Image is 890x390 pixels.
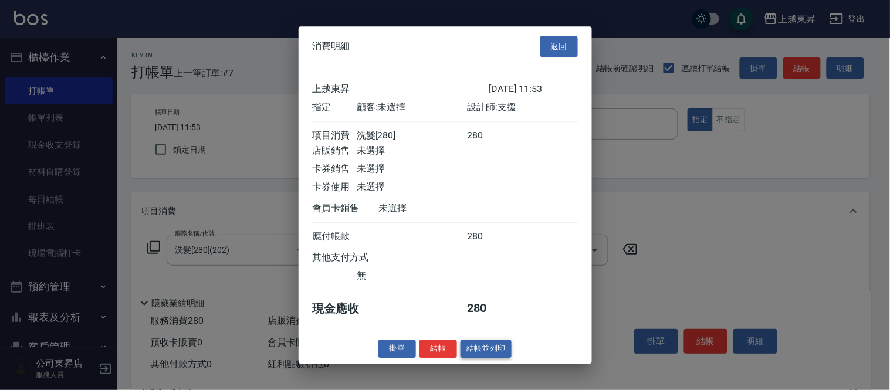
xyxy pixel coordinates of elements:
button: 掛單 [378,340,416,358]
div: 指定 [313,101,357,114]
div: 卡券銷售 [313,163,357,175]
div: 現金應收 [313,301,379,317]
button: 結帳 [419,340,457,358]
div: 未選擇 [379,202,489,215]
div: 項目消費 [313,130,357,142]
div: [DATE] 11:53 [489,83,578,96]
div: 280 [467,130,511,142]
div: 無 [357,270,467,282]
div: 設計師: 支援 [467,101,577,114]
div: 未選擇 [357,145,467,157]
div: 應付帳款 [313,230,357,243]
div: 卡券使用 [313,181,357,194]
div: 會員卡銷售 [313,202,379,215]
span: 消費明細 [313,40,350,52]
div: 未選擇 [357,163,467,175]
div: 顧客: 未選擇 [357,101,467,114]
div: 280 [467,230,511,243]
div: 未選擇 [357,181,467,194]
div: 其他支付方式 [313,252,401,264]
div: 洗髮[280] [357,130,467,142]
div: 店販銷售 [313,145,357,157]
button: 結帳並列印 [461,340,512,358]
div: 上越東昇 [313,83,489,96]
div: 280 [467,301,511,317]
button: 返回 [540,36,578,57]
